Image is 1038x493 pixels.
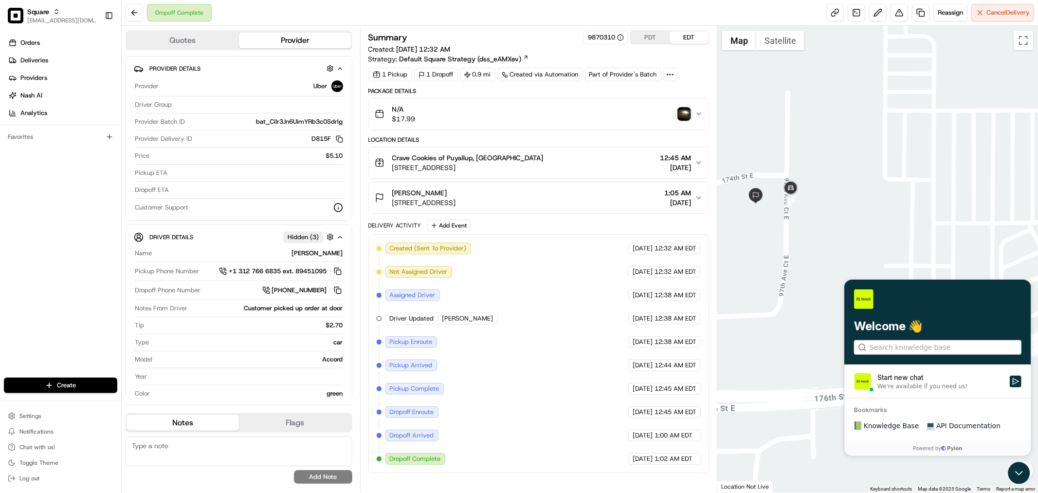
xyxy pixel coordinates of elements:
span: Analytics [20,109,47,117]
span: Provider Batch ID [135,117,185,126]
span: $5.10 [326,152,343,160]
span: 12:45 AM EDT [655,408,696,417]
button: N/A$17.99photo_proof_of_delivery image [369,98,709,130]
button: Chat with us! [4,440,117,454]
span: Provider Delivery ID [135,134,192,143]
span: [STREET_ADDRESS] [392,198,456,208]
span: $17.99 [392,114,416,124]
span: [DATE] [660,163,691,172]
span: [DATE] [633,361,653,370]
span: 12:32 AM EDT [655,244,696,253]
span: Dropoff ETA [135,186,169,194]
span: Year [135,372,147,381]
button: Show street map [722,31,756,50]
img: Google [720,480,752,493]
button: Notifications [4,425,117,438]
span: Hidden ( 3 ) [288,233,319,242]
button: Quotes [127,33,239,48]
span: Driver Group [135,100,172,109]
div: Customer picked up order at door [191,304,343,313]
span: Color [135,389,150,398]
span: [DATE] [633,431,653,440]
span: Type [135,338,149,347]
button: 9870310 [588,33,624,42]
span: Uber [314,82,328,91]
span: Driver Updated [390,314,434,323]
span: Notifications [19,428,54,436]
span: Crave Cookies of Puyallup, [GEOGRAPHIC_DATA] [392,153,544,163]
img: photo_proof_of_delivery image [677,107,691,121]
span: 12:38 AM EDT [655,291,696,300]
span: Pickup Enroute [390,338,433,346]
a: Deliveries [4,53,121,68]
span: [DATE] [664,198,691,208]
div: Location Not Live [717,480,773,493]
div: Favorites [4,129,117,145]
span: +1 312 766 6835 ext. 89451095 [229,267,327,276]
button: Toggle fullscreen view [1014,31,1033,50]
span: N/A [392,104,416,114]
span: Deliveries [20,56,48,65]
button: Add Event [427,220,471,231]
button: Settings [4,409,117,423]
span: [DATE] [633,267,653,276]
span: [PERSON_NAME] [392,188,447,198]
span: 1:05 AM [664,188,691,198]
button: Keyboard shortcuts [870,486,912,493]
span: [DATE] 12:32 AM [397,45,451,54]
span: Toggle Theme [19,459,58,467]
span: [DATE] [633,338,653,346]
button: Provider Details [134,60,344,76]
img: Square [8,8,23,23]
span: Driver Details [149,233,193,241]
span: Model [135,355,152,364]
div: Accord [156,355,343,364]
span: [DATE] [633,455,653,463]
span: 12:45 AM EDT [655,384,696,393]
span: 12:45 AM [660,153,691,163]
div: 11 [785,195,796,206]
span: Not Assigned Driver [390,267,448,276]
a: Created via Automation [497,68,583,81]
span: Reassign [938,8,963,17]
span: Chat with us! [19,443,55,451]
span: 12:44 AM EDT [655,361,696,370]
div: green [154,389,343,398]
span: Provider [135,82,159,91]
span: 12:38 AM EDT [655,314,696,323]
span: Provider Details [149,65,200,73]
a: [PHONE_NUMBER] [262,285,343,296]
button: Toggle Theme [4,456,117,470]
button: Square [27,7,49,17]
button: Log out [4,472,117,485]
span: Pickup ETA [135,169,167,177]
div: 0.9 mi [460,68,495,81]
iframe: Customer support window [844,280,1031,456]
div: 1 Pickup [368,68,412,81]
button: Crave Cookies of Puyallup, [GEOGRAPHIC_DATA][STREET_ADDRESS]12:45 AM[DATE] [369,147,709,178]
span: Customer Support [135,203,188,212]
span: Created (Sent To Provider) [390,244,467,253]
div: Package Details [368,87,709,95]
span: Created: [368,44,451,54]
span: [DATE] [633,314,653,323]
span: Pickup Phone Number [135,267,199,276]
span: 1:00 AM EDT [655,431,692,440]
a: +1 312 766 6835 ext. 89451095 [219,266,343,277]
button: EDT [670,31,709,44]
div: Strategy: [368,54,529,64]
